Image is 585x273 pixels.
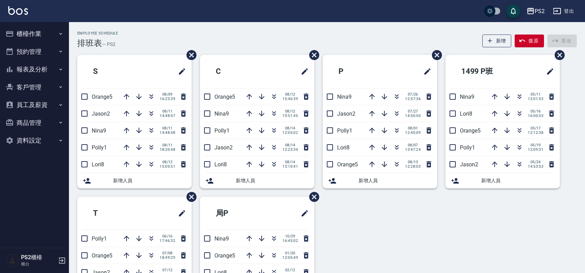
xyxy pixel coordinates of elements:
[3,25,66,43] button: 櫃檯作業
[405,92,421,97] span: 07/26
[77,173,192,188] div: 新增人員
[405,126,421,130] span: 08/01
[323,173,437,188] div: 新增人員
[102,41,115,48] h6: — PS2
[528,130,543,135] span: 12:12:38
[160,143,175,147] span: 08/11
[405,114,421,118] span: 14:50:50
[214,235,229,242] span: Nina9
[337,144,350,151] span: Lori8
[482,35,512,47] button: 新增
[8,6,28,15] img: Logo
[451,59,523,84] h2: 1499 P班
[160,255,175,260] span: 18:49:29
[445,173,560,188] div: 新增人員
[160,234,175,238] span: 06/16
[337,110,355,117] span: Jason2
[160,160,175,164] span: 08/12
[160,164,175,169] span: 15:05:51
[528,92,543,97] span: 05/11
[535,7,545,16] div: PS2
[506,4,520,18] button: save
[21,254,56,261] h5: PS2櫃檯
[359,177,432,184] span: 新增人員
[405,164,421,169] span: 12:28:03
[405,97,421,101] span: 12:57:36
[337,127,352,134] span: Polly1
[92,127,106,134] span: Nina9
[3,96,66,114] button: 員工及薪資
[549,45,566,65] span: 刪除班表
[92,144,107,151] span: Polly1
[460,110,472,117] span: Lori8
[282,130,298,135] span: 12:05:02
[282,238,298,243] span: 16:45:02
[528,109,543,114] span: 05/16
[92,161,104,168] span: Lori8
[515,35,544,47] button: 復原
[405,147,421,152] span: 13:47:24
[205,201,268,226] h2: 局P
[214,94,235,100] span: Orange5
[337,94,352,100] span: Nina9
[3,114,66,132] button: 商品管理
[528,114,543,118] span: 16:00:53
[282,268,298,272] span: 02/12
[282,126,298,130] span: 08/14
[214,252,235,259] span: Orange5
[550,5,577,18] button: 登出
[160,114,175,118] span: 14:48:47
[337,161,358,168] span: Orange5
[174,63,186,80] span: 修改班表的標題
[282,97,298,101] span: 15:46:39
[92,94,112,100] span: Orange5
[3,60,66,78] button: 報表及分析
[77,31,118,36] h2: Employee Schedule
[282,109,298,114] span: 08/12
[296,63,309,80] span: 修改班表的標題
[460,161,478,168] span: Jason2
[481,177,554,184] span: 新增人員
[282,147,298,152] span: 12:23:34
[214,144,233,151] span: Jason2
[77,38,102,48] h3: 排班表
[328,59,386,84] h2: P
[92,252,112,259] span: Orange5
[214,127,230,134] span: Polly1
[160,147,175,152] span: 18:20:48
[427,45,443,65] span: 刪除班表
[3,131,66,149] button: 資料設定
[419,63,432,80] span: 修改班表的標題
[528,143,543,147] span: 05/19
[304,187,320,207] span: 刪除班表
[282,251,298,255] span: 01/20
[160,130,175,135] span: 14:48:48
[296,205,309,222] span: 修改班表的標題
[282,164,298,169] span: 13:10:41
[205,59,264,84] h2: C
[304,45,320,65] span: 刪除班表
[528,160,543,164] span: 05/24
[3,78,66,96] button: 客戶管理
[83,59,141,84] h2: S
[524,4,547,18] button: PS2
[282,143,298,147] span: 08/14
[160,97,175,101] span: 16:23:39
[528,97,543,101] span: 12:01:53
[113,177,186,184] span: 新增人員
[542,63,554,80] span: 修改班表的標題
[282,114,298,118] span: 19:51:45
[528,126,543,130] span: 05/17
[214,161,227,168] span: Lori8
[92,235,107,242] span: Polly1
[460,127,481,134] span: Orange5
[528,147,543,152] span: 12:09:31
[528,164,543,169] span: 14:53:53
[405,160,421,164] span: 08/13
[282,92,298,97] span: 08/12
[405,143,421,147] span: 08/07
[236,177,309,184] span: 新增人員
[282,160,298,164] span: 08/14
[160,92,175,97] span: 08/09
[160,126,175,130] span: 08/11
